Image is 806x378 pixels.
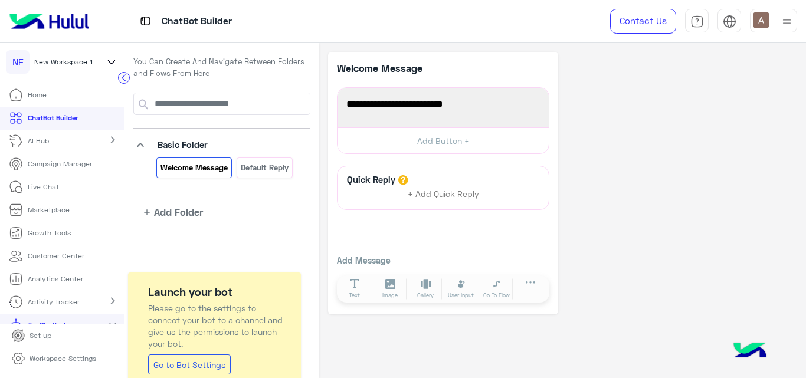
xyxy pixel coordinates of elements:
[142,208,152,217] i: add
[160,161,229,175] p: Welcome Message
[690,15,704,28] img: tab
[30,330,51,341] p: Set up
[448,291,474,300] span: User Input
[338,127,549,154] button: Add Button +
[28,320,66,330] p: Try Chatbot
[154,205,203,219] span: Add Folder
[138,14,153,28] img: tab
[28,251,84,261] p: Customer Center
[240,161,289,175] p: Default reply
[28,159,92,169] p: Campaign Manager
[30,353,96,364] p: Workspace Settings
[28,205,70,215] p: Marketplace
[28,136,49,146] p: AI Hub
[480,278,513,300] button: Go To Flow
[399,185,487,203] button: + Add Quick Reply
[158,139,208,150] span: Basic Folder
[148,284,290,300] h5: Launch your bot
[337,61,443,75] p: Welcome Message
[148,354,231,374] a: Go to Bot Settings
[5,9,94,34] img: Logo
[34,57,93,67] span: New Workspace 1
[106,318,120,332] mat-icon: expand_more
[409,278,443,300] button: Gallery
[723,15,736,28] img: tab
[337,254,549,267] p: Add Message
[106,133,120,147] mat-icon: chevron_right
[346,97,540,112] span: Welcome to your first flow!
[162,14,232,29] p: ChatBot Builder
[133,56,310,79] p: You Can Create And Navigate Between Folders and Flows From Here
[2,347,106,370] a: Workspace Settings
[417,291,434,300] span: Gallery
[374,278,407,300] button: Image
[685,9,709,34] a: tab
[28,113,78,123] p: ChatBot Builder
[148,303,290,350] p: Please go to the settings to connect your bot to a channel and give us the permissions to launch ...
[344,174,398,185] h6: Quick Reply
[729,331,771,372] img: hulul-logo.png
[28,297,80,307] p: Activity tracker
[408,189,479,199] span: + Add Quick Reply
[445,278,478,300] button: User Input
[2,324,61,347] a: Set up
[28,182,59,192] p: Live Chat
[339,278,372,300] button: Text
[779,14,794,29] img: profile
[610,9,676,34] a: Contact Us
[753,12,769,28] img: userImage
[483,291,510,300] span: Go To Flow
[6,50,30,74] div: NE
[28,90,47,100] p: Home
[133,138,148,152] i: keyboard_arrow_down
[349,291,360,300] span: Text
[106,294,120,308] mat-icon: chevron_right
[133,205,203,219] button: addAdd Folder
[28,228,71,238] p: Growth Tools
[382,291,398,300] span: Image
[28,274,83,284] p: Analytics Center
